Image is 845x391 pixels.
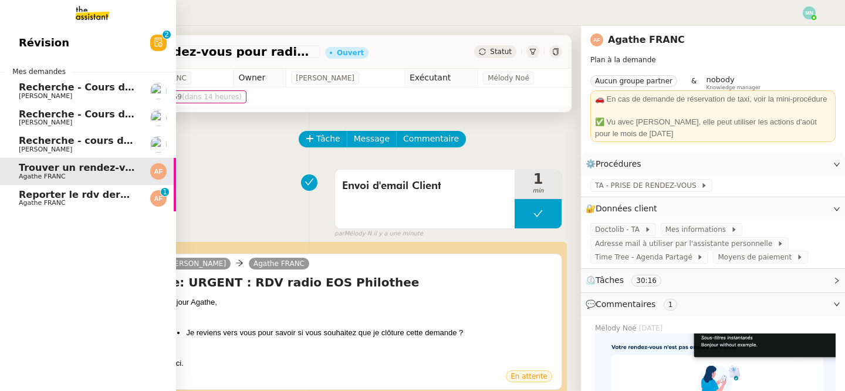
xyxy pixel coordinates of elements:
[664,299,678,311] nz-tag: 1
[249,258,309,269] a: Agathe FRANC
[706,85,760,91] span: Knowledge manager
[595,224,644,235] span: Doctolib - TA
[19,119,72,126] span: [PERSON_NAME]
[515,172,562,186] span: 1
[596,159,641,168] span: Procédures
[586,299,682,309] span: 💬
[665,224,731,235] span: Mes informations
[337,49,364,56] div: Ouvert
[691,75,697,90] span: &
[334,229,423,239] small: Mélody N.
[590,75,677,87] nz-tag: Aucun groupe partner
[803,6,816,19] img: svg
[396,131,466,147] button: Commentaire
[596,204,657,213] span: Données client
[182,93,242,101] span: (dans 14 heures)
[706,75,760,90] app-user-label: Knowledge manager
[61,46,316,58] span: Trouver un rendez-vous pour radio EOS
[488,72,529,84] span: Mélody Noé
[161,188,169,196] nz-badge-sup: 1
[718,251,796,263] span: Moyens de paiement
[150,83,167,99] img: users%2FpftfpH3HWzRMeZpe6E7kXDgO5SJ3%2Favatar%2Fa3cc7090-f8ed-4df9-82e0-3c63ac65f9dd
[19,82,168,93] span: Recherche - Cours de tennis
[164,31,169,41] p: 2
[586,275,671,285] span: ⏲️
[581,269,845,292] div: ⏲️Tâches 30:16
[706,75,734,84] span: nobody
[19,173,66,180] span: Agathe FRANC
[586,157,647,171] span: ⚙️
[581,197,845,220] div: 🔐Données client
[299,131,347,147] button: Tâche
[234,69,286,87] td: Owner
[186,327,557,339] li: Je reviens vers vous pour savoir si vous souhaitez que je clôture cette demande ?
[19,162,227,173] span: Trouver un rendez-vous pour radio EOS
[590,56,656,64] span: Plan à la demande
[296,72,354,84] span: [PERSON_NAME]
[581,153,845,176] div: ⚙️Procédures
[608,34,685,45] a: Agathe FRANC
[373,229,422,239] span: il y a une minute
[163,274,557,291] h4: Re: URGENT : RDV radio EOS Philothee
[586,202,662,215] span: 🔐
[596,275,624,285] span: Tâches
[19,135,200,146] span: Recherche - cours de piano adulte
[639,323,665,333] span: [DATE]
[136,91,242,103] span: [DATE] 23:59
[595,180,701,191] span: TA - PRISE DE RENDEZ-VOUS
[403,132,459,146] span: Commentaire
[163,296,557,308] div: Bonjour Agathe,
[515,186,562,196] span: min
[334,229,344,239] span: par
[19,146,72,153] span: [PERSON_NAME]
[316,132,340,146] span: Tâche
[342,177,508,195] span: Envoi d'email Client
[354,132,390,146] span: Message
[19,199,66,207] span: Agathe FRANC
[595,251,697,263] span: Time Tree - Agenda Partagé
[19,34,69,52] span: Révision
[167,259,226,268] span: [PERSON_NAME]
[150,190,167,207] img: svg
[490,48,512,56] span: Statut
[5,66,73,77] span: Mes demandes
[19,92,72,100] span: [PERSON_NAME]
[163,358,557,369] div: Merci.
[150,136,167,153] img: users%2FpftfpH3HWzRMeZpe6E7kXDgO5SJ3%2Favatar%2Fa3cc7090-f8ed-4df9-82e0-3c63ac65f9dd
[596,299,655,309] span: Commentaires
[595,238,777,250] span: Adresse mail à utiliser par l'assistante personnelle
[150,110,167,126] img: users%2FpftfpH3HWzRMeZpe6E7kXDgO5SJ3%2Favatar%2Fa3cc7090-f8ed-4df9-82e0-3c63ac65f9dd
[595,116,831,139] div: ✅ Vu avec [PERSON_NAME], elle peut utiliser les actions d'août pour le mois de [DATE]
[590,33,603,46] img: svg
[150,163,167,180] img: svg
[163,188,167,198] p: 1
[581,293,845,316] div: 💬Commentaires 1
[595,93,831,105] div: 🚗 En cas de demande de réservation de taxi, voir la mini-procédure
[19,109,243,120] span: Recherche - Cours de batterie pour enfant
[511,372,547,380] span: En attente
[631,275,661,286] nz-tag: 30:16
[347,131,397,147] button: Message
[19,189,177,200] span: Reporter le rdv dermatologue
[404,69,478,87] td: Exécutant
[595,323,639,333] span: Mélody Noé
[163,31,171,39] nz-badge-sup: 2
